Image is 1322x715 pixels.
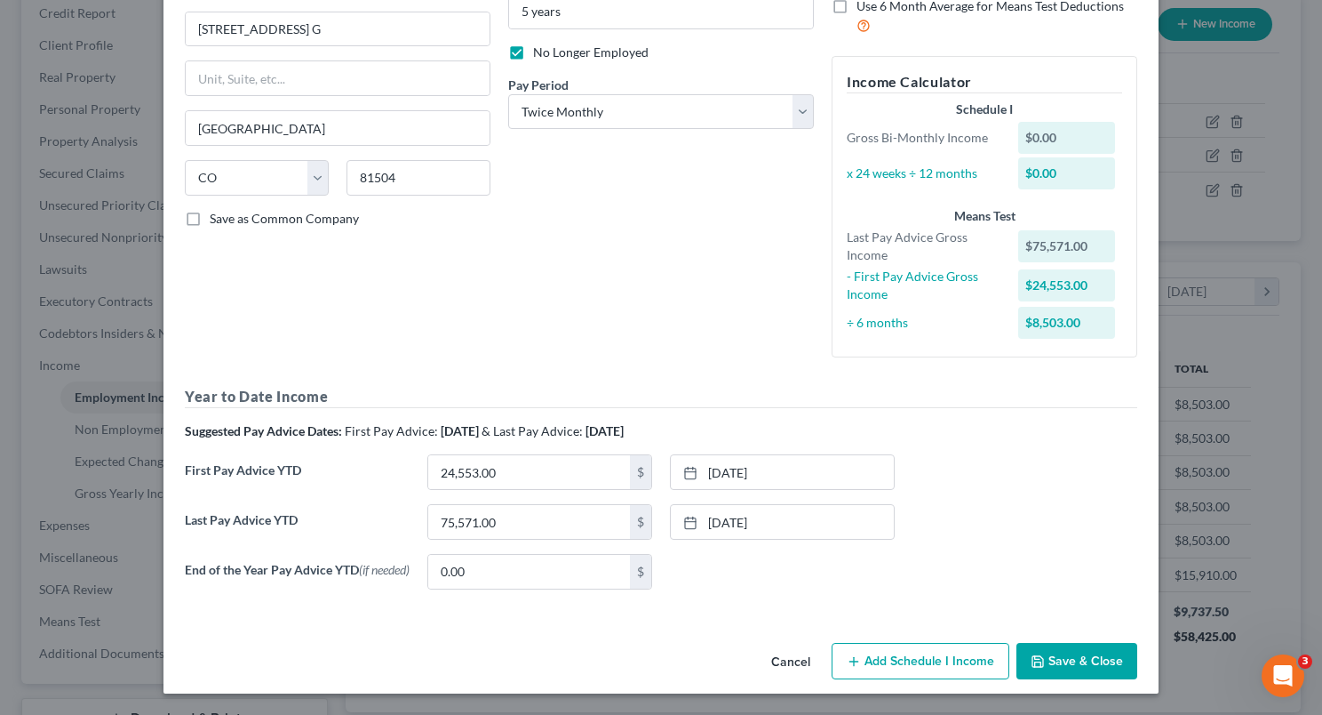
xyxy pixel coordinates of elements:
span: Save as Common Company [210,211,359,226]
div: ÷ 6 months [838,314,1009,332]
input: 0.00 [428,555,630,589]
input: 0.00 [428,505,630,539]
div: - First Pay Advice Gross Income [838,268,1009,303]
div: Gross Bi-Monthly Income [838,129,1009,147]
a: [DATE] [671,455,894,489]
div: $ [630,455,651,489]
h5: Income Calculator [847,71,1122,93]
div: $0.00 [1018,157,1116,189]
span: First Pay Advice: [345,423,438,438]
button: Save & Close [1016,643,1137,680]
input: Enter zip... [346,160,490,196]
label: End of the Year Pay Advice YTD [176,554,418,604]
button: Add Schedule I Income [832,643,1009,680]
div: $8,503.00 [1018,307,1116,339]
label: First Pay Advice YTD [176,454,418,504]
strong: Suggested Pay Advice Dates: [185,423,342,438]
div: $75,571.00 [1018,230,1116,262]
div: Last Pay Advice Gross Income [838,229,1009,264]
strong: [DATE] [441,423,479,438]
div: $0.00 [1018,122,1116,154]
div: $ [630,555,651,589]
input: Unit, Suite, etc... [186,61,490,95]
label: Last Pay Advice YTD [176,504,418,554]
div: $ [630,505,651,539]
div: Schedule I [847,100,1122,118]
button: Cancel [757,645,824,680]
div: Means Test [847,207,1122,225]
span: (if needed) [359,562,410,577]
input: Enter address... [186,12,490,46]
span: 3 [1298,655,1312,669]
input: Enter city... [186,111,490,145]
span: No Longer Employed [533,44,649,60]
div: $24,553.00 [1018,269,1116,301]
input: 0.00 [428,455,630,489]
span: Pay Period [508,77,569,92]
strong: [DATE] [585,423,624,438]
a: [DATE] [671,505,894,539]
div: x 24 weeks ÷ 12 months [838,165,1009,182]
span: & Last Pay Advice: [482,423,583,438]
h5: Year to Date Income [185,386,1137,408]
iframe: Intercom live chat [1262,655,1304,697]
